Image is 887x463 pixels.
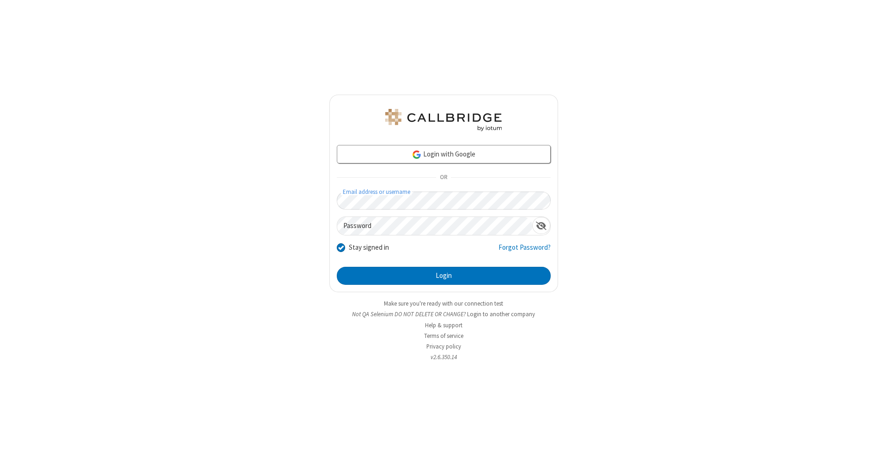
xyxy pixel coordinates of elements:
li: Not QA Selenium DO NOT DELETE OR CHANGE? [329,310,558,319]
img: google-icon.png [412,150,422,160]
span: OR [436,171,451,184]
li: v2.6.350.14 [329,353,558,361]
a: Privacy policy [426,343,461,350]
a: Help & support [425,321,462,329]
a: Terms of service [424,332,463,340]
a: Login with Google [337,145,551,163]
input: Email address or username [337,192,551,210]
input: Password [337,217,532,235]
a: Make sure you're ready with our connection test [384,300,503,307]
label: Stay signed in [349,242,389,253]
button: Login to another company [467,310,535,319]
button: Login [337,267,551,285]
img: QA Selenium DO NOT DELETE OR CHANGE [383,109,504,131]
a: Forgot Password? [498,242,551,260]
div: Show password [532,217,550,234]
